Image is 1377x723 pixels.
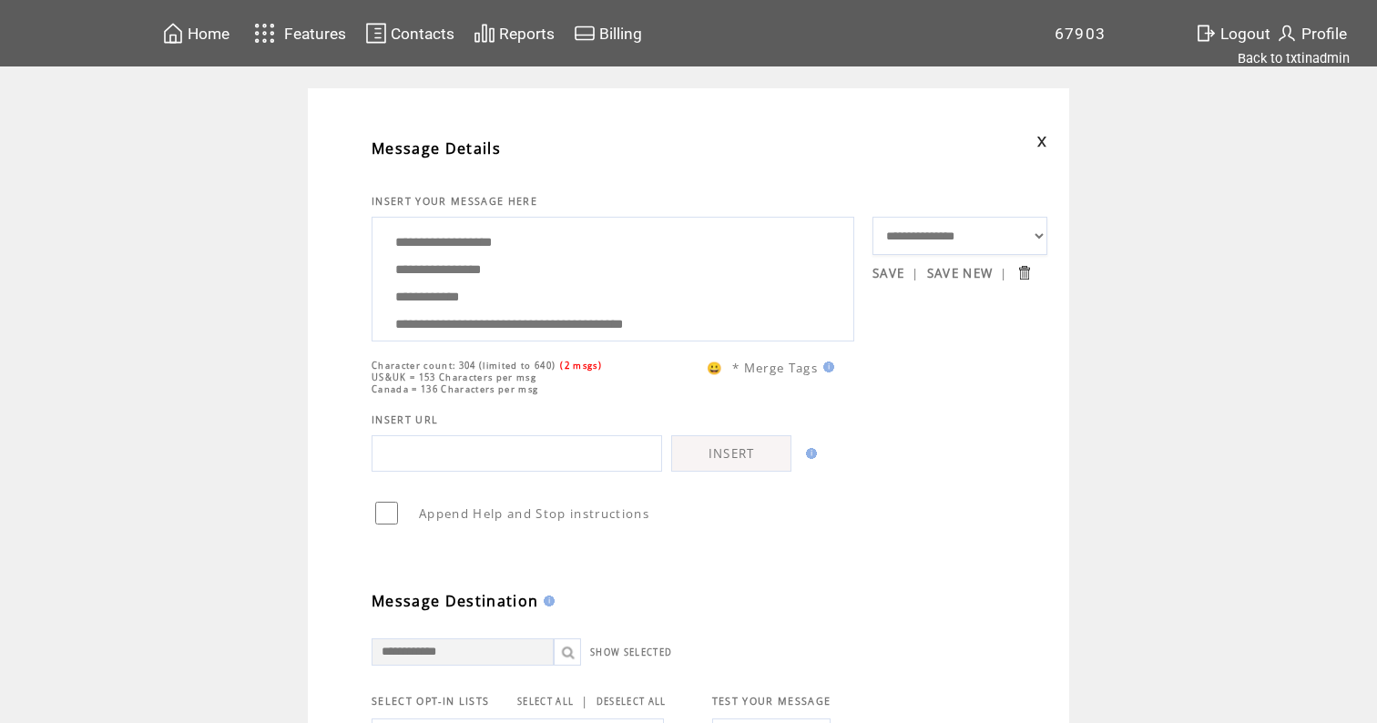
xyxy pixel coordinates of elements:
[801,448,817,459] img: help.gif
[372,383,538,395] span: Canada = 136 Characters per msg
[249,18,280,48] img: features.svg
[372,413,438,426] span: INSERT URL
[372,195,537,208] span: INSERT YOUR MESSAGE HERE
[372,695,489,708] span: SELECT OPT-IN LISTS
[372,372,536,383] span: US&UK = 153 Characters per msg
[1301,25,1347,43] span: Profile
[499,25,555,43] span: Reports
[872,265,904,281] a: SAVE
[912,265,919,281] span: |
[471,19,557,47] a: Reports
[372,591,538,611] span: Message Destination
[1000,265,1007,281] span: |
[707,360,723,376] span: 😀
[599,25,642,43] span: Billing
[474,22,495,45] img: chart.svg
[365,22,387,45] img: contacts.svg
[538,596,555,606] img: help.gif
[818,361,834,372] img: help.gif
[732,360,818,376] span: * Merge Tags
[597,696,667,708] a: DESELECT ALL
[712,695,831,708] span: TEST YOUR MESSAGE
[1238,50,1350,66] a: Back to txtinadmin
[372,360,556,372] span: Character count: 304 (limited to 640)
[372,138,501,158] span: Message Details
[246,15,349,51] a: Features
[419,505,649,522] span: Append Help and Stop instructions
[581,693,588,709] span: |
[1220,25,1270,43] span: Logout
[574,22,596,45] img: creidtcard.svg
[1055,25,1107,43] span: 67903
[162,22,184,45] img: home.svg
[1273,19,1350,47] a: Profile
[1276,22,1298,45] img: profile.svg
[560,360,602,372] span: (2 msgs)
[362,19,457,47] a: Contacts
[517,696,574,708] a: SELECT ALL
[188,25,229,43] span: Home
[1195,22,1217,45] img: exit.svg
[927,265,994,281] a: SAVE NEW
[159,19,232,47] a: Home
[1015,264,1033,281] input: Submit
[391,25,454,43] span: Contacts
[590,647,672,658] a: SHOW SELECTED
[284,25,346,43] span: Features
[571,19,645,47] a: Billing
[671,435,791,472] a: INSERT
[1192,19,1273,47] a: Logout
